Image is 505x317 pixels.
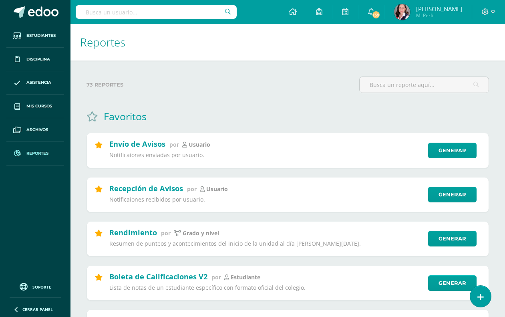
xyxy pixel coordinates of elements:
h2: Rendimiento [109,228,157,237]
p: Usuario [206,186,228,193]
span: Asistencia [26,79,51,86]
a: Generar [428,275,477,291]
span: por [187,185,197,193]
a: Disciplina [6,48,64,71]
a: Archivos [6,118,64,142]
span: por [161,229,171,237]
span: Reportes [80,34,125,50]
h2: Envío de Avisos [109,139,165,149]
a: Asistencia [6,71,64,95]
p: Usuario [189,141,210,148]
span: Mi Perfil [416,12,462,19]
a: Mis cursos [6,95,64,118]
span: por [169,141,179,148]
p: Lista de notas de un estudiante específico con formato oficial del colegio. [109,284,423,291]
span: 139 [371,10,380,19]
input: Busca un usuario... [76,5,236,19]
h2: Recepción de Avisos [109,184,183,193]
span: Mis cursos [26,103,52,109]
a: Reportes [6,142,64,166]
span: [PERSON_NAME] [416,5,462,13]
h2: Boleta de Calificaciones V2 [109,272,207,281]
p: Notificaiones enviadas por usuario. [109,151,423,159]
p: Resumen de punteos y acontecimientos del inicio de la unidad al día [PERSON_NAME][DATE]. [109,240,423,247]
h1: Favoritos [104,109,147,123]
span: Cerrar panel [22,307,53,312]
a: Generar [428,143,477,158]
p: Notificaiones recibidos por usuario. [109,196,423,203]
a: Generar [428,187,477,202]
p: estudiante [231,274,260,281]
label: 73 reportes [87,77,353,93]
span: Estudiantes [26,32,56,39]
span: Disciplina [26,56,50,63]
input: Busca un reporte aquí... [360,77,489,93]
p: grado y nivel [183,230,219,237]
a: Generar [428,231,477,246]
span: Soporte [32,284,51,290]
span: Archivos [26,127,48,133]
img: 03ff0526453eeaa6c283339c1e1f4035.png [394,4,410,20]
a: Estudiantes [6,24,64,48]
span: por [211,273,221,281]
a: Soporte [10,281,61,292]
span: Reportes [26,150,48,157]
